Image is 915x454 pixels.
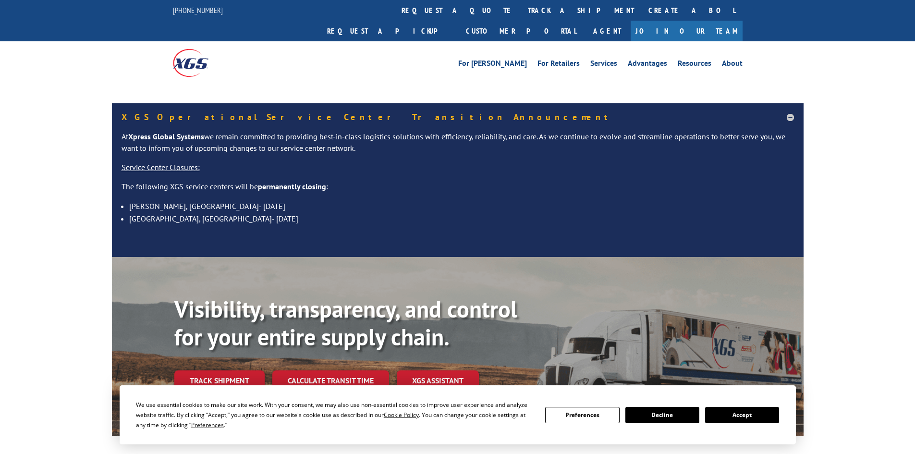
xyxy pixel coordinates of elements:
p: The following XGS service centers will be : [122,181,794,200]
a: Agent [584,21,631,41]
a: Resources [678,60,711,70]
div: We use essential cookies to make our site work. With your consent, we may also use non-essential ... [136,400,534,430]
u: Service Center Closures: [122,162,200,172]
a: Request a pickup [320,21,459,41]
a: For [PERSON_NAME] [458,60,527,70]
button: Decline [625,407,699,423]
h5: XGS Operational Service Center Transition Announcement [122,113,794,122]
p: At we remain committed to providing best-in-class logistics solutions with efficiency, reliabilit... [122,131,794,162]
a: For Retailers [537,60,580,70]
span: Cookie Policy [384,411,419,419]
strong: permanently closing [258,182,326,191]
a: Join Our Team [631,21,743,41]
li: [GEOGRAPHIC_DATA], [GEOGRAPHIC_DATA]- [DATE] [129,212,794,225]
span: Preferences [191,421,224,429]
a: [PHONE_NUMBER] [173,5,223,15]
button: Preferences [545,407,619,423]
li: [PERSON_NAME], [GEOGRAPHIC_DATA]- [DATE] [129,200,794,212]
a: About [722,60,743,70]
button: Accept [705,407,779,423]
a: Customer Portal [459,21,584,41]
b: Visibility, transparency, and control for your entire supply chain. [174,294,517,352]
div: Cookie Consent Prompt [120,385,796,444]
a: Calculate transit time [272,370,389,391]
a: Services [590,60,617,70]
strong: Xpress Global Systems [128,132,204,141]
a: Advantages [628,60,667,70]
a: XGS ASSISTANT [397,370,479,391]
a: Track shipment [174,370,265,391]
